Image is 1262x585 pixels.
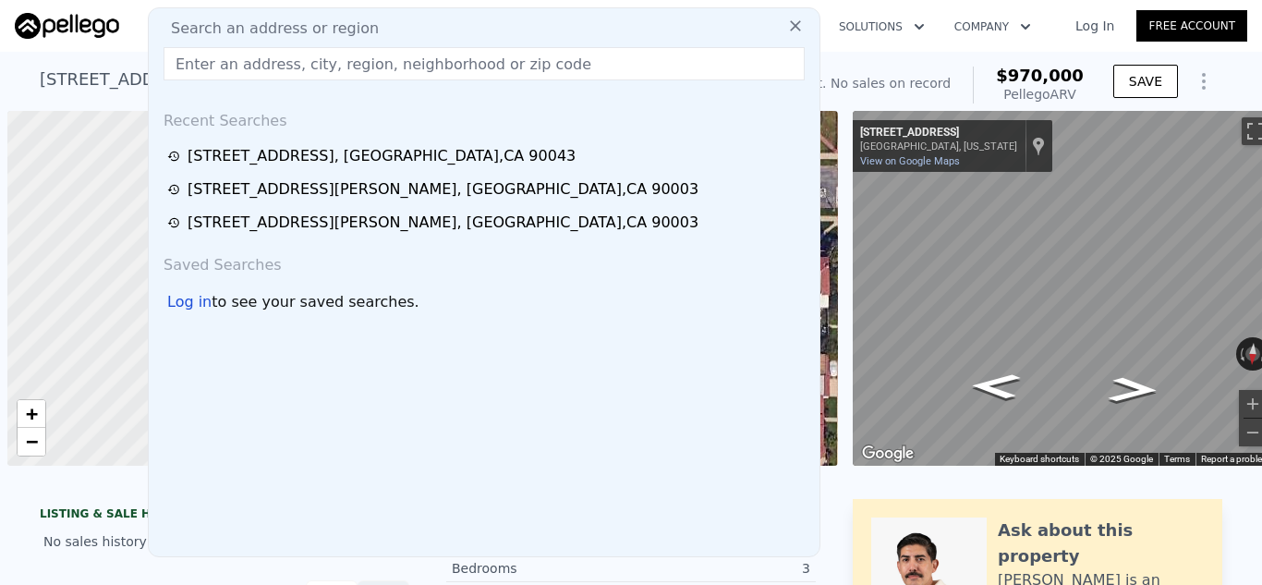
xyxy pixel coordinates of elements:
[212,291,419,313] span: to see your saved searches.
[167,212,807,234] a: [STREET_ADDRESS][PERSON_NAME], [GEOGRAPHIC_DATA],CA 90003
[188,145,576,167] div: [STREET_ADDRESS] , [GEOGRAPHIC_DATA] , CA 90043
[1164,454,1190,464] a: Terms (opens in new tab)
[26,430,38,453] span: −
[860,155,960,167] a: View on Google Maps
[824,10,940,43] button: Solutions
[156,239,812,284] div: Saved Searches
[18,400,45,428] a: Zoom in
[940,10,1046,43] button: Company
[1000,453,1079,466] button: Keyboard shortcuts
[1087,372,1180,408] path: Go West, W 78th Pl
[167,145,807,167] a: [STREET_ADDRESS], [GEOGRAPHIC_DATA],CA 90043
[452,559,631,578] div: Bedrooms
[950,368,1042,405] path: Go East, W 78th Pl
[1236,337,1246,371] button: Rotate counterclockwise
[1185,63,1222,100] button: Show Options
[188,178,698,201] div: [STREET_ADDRESS][PERSON_NAME] , [GEOGRAPHIC_DATA] , CA 90003
[188,212,698,234] div: [STREET_ADDRESS][PERSON_NAME] , [GEOGRAPHIC_DATA] , CA 90003
[996,85,1084,104] div: Pellego ARV
[15,13,119,39] img: Pellego
[156,18,379,40] span: Search an address or region
[40,67,482,92] div: [STREET_ADDRESS] , [GEOGRAPHIC_DATA] , CA 90043
[1090,454,1153,464] span: © 2025 Google
[40,506,409,525] div: LISTING & SALE HISTORY
[1053,17,1136,35] a: Log In
[167,291,212,313] div: Log in
[18,428,45,456] a: Zoom out
[156,95,812,140] div: Recent Searches
[167,178,807,201] a: [STREET_ADDRESS][PERSON_NAME], [GEOGRAPHIC_DATA],CA 90003
[755,74,951,92] div: Off Market. No sales on record
[1136,10,1247,42] a: Free Account
[857,442,918,466] a: Open this area in Google Maps (opens a new window)
[996,66,1084,85] span: $970,000
[857,442,918,466] img: Google
[860,126,1017,140] div: [STREET_ADDRESS]
[860,140,1017,152] div: [GEOGRAPHIC_DATA], [US_STATE]
[1032,136,1045,156] a: Show location on map
[1113,65,1178,98] button: SAVE
[1244,336,1261,371] button: Reset the view
[998,518,1204,569] div: Ask about this property
[164,47,805,80] input: Enter an address, city, region, neighborhood or zip code
[40,525,409,558] div: No sales history record for this property.
[631,559,810,578] div: 3
[26,402,38,425] span: +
